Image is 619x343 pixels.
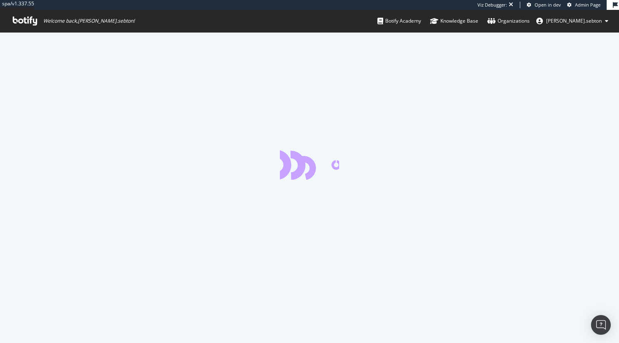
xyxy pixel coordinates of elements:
[430,17,478,25] div: Knowledge Base
[487,10,530,32] a: Organizations
[377,17,421,25] div: Botify Academy
[430,10,478,32] a: Knowledge Base
[527,2,561,8] a: Open in dev
[591,315,611,335] div: Open Intercom Messenger
[477,2,507,8] div: Viz Debugger:
[567,2,600,8] a: Admin Page
[575,2,600,8] span: Admin Page
[487,17,530,25] div: Organizations
[43,18,135,24] span: Welcome back, [PERSON_NAME].sebton !
[530,14,615,28] button: [PERSON_NAME].sebton
[377,10,421,32] a: Botify Academy
[535,2,561,8] span: Open in dev
[546,17,602,24] span: anne.sebton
